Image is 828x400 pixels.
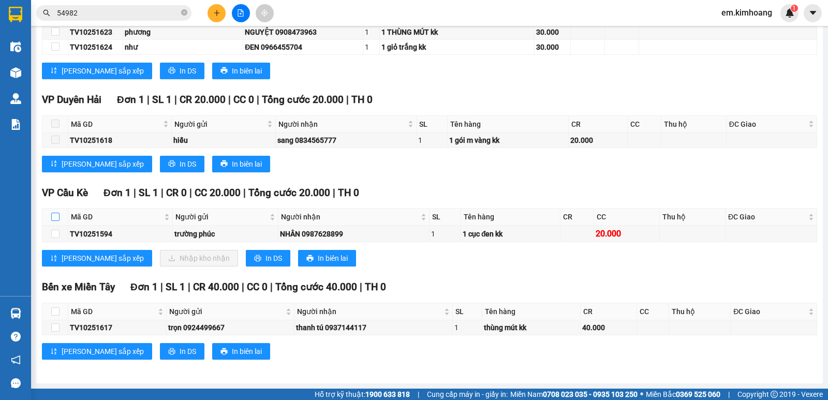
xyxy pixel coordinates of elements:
span: | [257,94,259,106]
span: [PERSON_NAME] sắp xếp [62,253,144,264]
span: printer [168,160,175,168]
span: printer [306,255,314,263]
span: caret-down [808,8,818,18]
span: sort-ascending [50,348,57,356]
div: thanh tú 0937144117 [296,322,450,333]
span: sort-ascending [50,67,57,75]
th: SL [453,303,483,320]
div: 20.000 [596,227,658,240]
img: solution-icon [10,119,21,130]
span: | [242,281,244,293]
div: 1 giỏ trắng kk [381,41,533,53]
td: TV10251624 [68,40,123,55]
span: close-circle [181,9,187,16]
span: CC 0 [233,94,254,106]
span: copyright [771,391,778,398]
span: TH 0 [365,281,386,293]
button: printerIn biên lai [212,343,270,360]
p: GỬI: [4,20,151,30]
span: em.kimhoang [713,6,780,19]
span: In biên lai [232,346,262,357]
span: In DS [180,65,196,77]
div: 1 cục đen kk [463,228,558,240]
button: caret-down [804,4,822,22]
span: Đơn 1 [103,187,131,199]
span: HƯỜNG [65,20,97,30]
span: [PERSON_NAME] sắp xếp [62,158,144,170]
th: SL [417,116,448,133]
span: close-circle [181,8,187,18]
span: [PERSON_NAME] sắp xếp [62,65,144,77]
span: LINH [55,56,74,66]
span: Miền Bắc [646,389,720,400]
td: TV10251594 [68,226,173,242]
span: | [270,281,273,293]
th: CR [560,209,595,226]
div: trường phúc [174,228,276,240]
span: Đơn 1 [117,94,144,106]
button: printerIn biên lai [298,250,356,266]
span: | [160,281,163,293]
div: trọn 0924499667 [168,322,293,333]
span: In DS [180,158,196,170]
span: Người gửi [169,306,284,317]
th: CC [637,303,669,320]
span: Tổng cước 20.000 [262,94,344,106]
div: TV10251624 [70,41,121,53]
button: printerIn DS [160,343,204,360]
span: CR 40.000 [193,281,239,293]
span: printer [220,160,228,168]
div: 1 [418,135,446,146]
td: TV10251617 [68,320,167,335]
div: NGUYỆT 0908473963 [245,26,361,38]
span: question-circle [11,332,21,342]
div: 30.000 [536,41,569,53]
span: Tổng cước 20.000 [248,187,330,199]
button: printerIn DS [246,250,290,266]
span: plus [213,9,220,17]
img: icon-new-feature [785,8,794,18]
div: TV10251618 [70,135,170,146]
span: | [147,94,150,106]
span: | [228,94,231,106]
p: NHẬN: [4,35,151,54]
span: CC 0 [247,281,268,293]
span: aim [261,9,268,17]
span: | [243,187,246,199]
span: | [418,389,419,400]
div: NHÂN 0987628899 [280,228,427,240]
span: | [728,389,730,400]
img: warehouse-icon [10,67,21,78]
div: 1 [365,26,378,38]
span: printer [254,255,261,263]
span: In biên lai [232,158,262,170]
span: file-add [237,9,244,17]
span: sort-ascending [50,255,57,263]
span: notification [11,355,21,365]
span: VP Duyên Hải [42,94,101,106]
button: file-add [232,4,250,22]
span: Hỗ trợ kỹ thuật: [315,389,410,400]
button: sort-ascending[PERSON_NAME] sắp xếp [42,156,152,172]
strong: 0369 525 060 [676,390,720,398]
th: CC [594,209,660,226]
span: ĐC Giao [729,118,806,130]
th: SL [430,209,461,226]
strong: BIÊN NHẬN GỬI HÀNG [35,6,120,16]
span: Miền Nam [510,389,638,400]
span: In biên lai [232,65,262,77]
span: SL 1 [139,187,158,199]
span: | [360,281,362,293]
div: 1 [365,41,378,53]
sup: 1 [791,5,798,12]
div: 1 [431,228,459,240]
img: warehouse-icon [10,41,21,52]
div: 1 [454,322,481,333]
div: phương [125,26,241,38]
span: printer [168,348,175,356]
th: Thu hộ [661,116,727,133]
span: Người nhận [281,211,419,223]
button: printerIn DS [160,63,204,79]
span: In DS [265,253,282,264]
span: Mã GD [71,306,156,317]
